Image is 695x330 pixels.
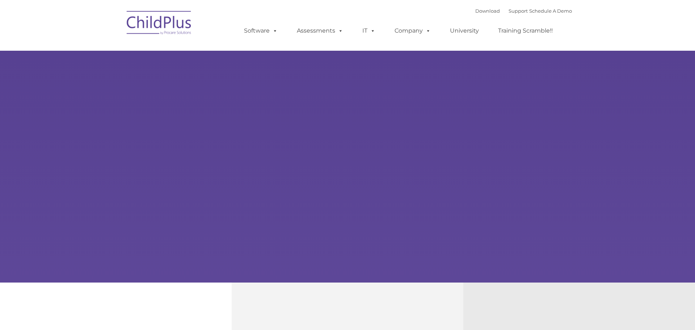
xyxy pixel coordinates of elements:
a: Support [509,8,528,14]
a: Company [387,24,438,38]
a: Training Scramble!! [491,24,560,38]
a: University [443,24,486,38]
img: ChildPlus by Procare Solutions [123,6,195,42]
a: Software [237,24,285,38]
a: Download [475,8,500,14]
a: Assessments [290,24,350,38]
a: Schedule A Demo [529,8,572,14]
font: | [475,8,572,14]
a: IT [355,24,383,38]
